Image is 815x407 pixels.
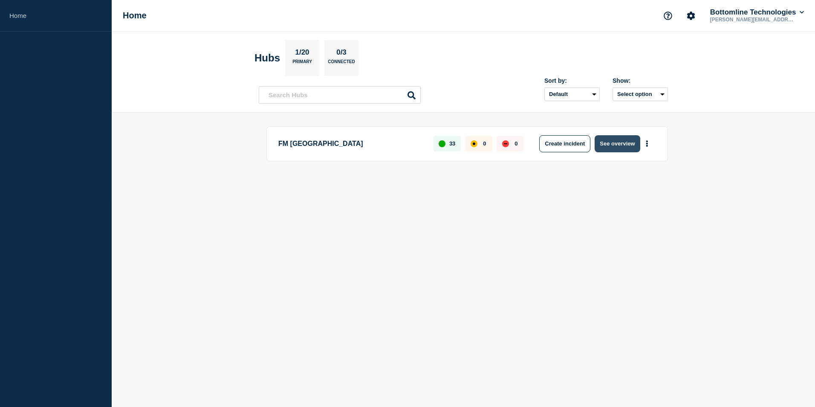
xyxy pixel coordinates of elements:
[613,87,668,101] button: Select option
[471,140,477,147] div: affected
[708,17,797,23] p: [PERSON_NAME][EMAIL_ADDRESS][PERSON_NAME][DOMAIN_NAME]
[439,140,445,147] div: up
[328,59,355,68] p: Connected
[613,77,668,84] div: Show:
[259,86,421,104] input: Search Hubs
[449,140,455,147] p: 33
[254,52,280,64] h2: Hubs
[292,59,312,68] p: Primary
[502,140,509,147] div: down
[682,7,700,25] button: Account settings
[514,140,517,147] p: 0
[642,136,653,151] button: More actions
[333,48,350,59] p: 0/3
[278,135,424,152] p: FM [GEOGRAPHIC_DATA]
[123,11,147,20] h1: Home
[544,77,600,84] div: Sort by:
[483,140,486,147] p: 0
[544,87,600,101] select: Sort by
[539,135,590,152] button: Create incident
[659,7,677,25] button: Support
[708,8,806,17] button: Bottomline Technologies
[595,135,640,152] button: See overview
[292,48,312,59] p: 1/20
